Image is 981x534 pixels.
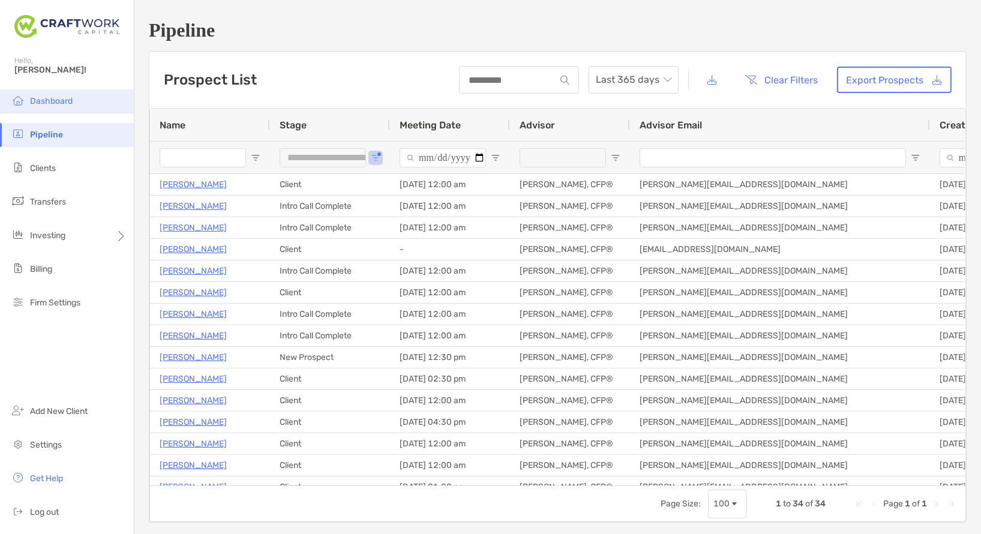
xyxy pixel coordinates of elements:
[510,455,630,476] div: [PERSON_NAME], CFP®
[270,455,390,476] div: Client
[510,239,630,260] div: [PERSON_NAME], CFP®
[883,499,903,509] span: Page
[805,499,813,509] span: of
[630,325,930,346] div: [PERSON_NAME][EMAIL_ADDRESS][DOMAIN_NAME]
[390,196,510,217] div: [DATE] 12:00 am
[713,499,730,509] div: 100
[596,67,671,93] span: Last 365 days
[630,412,930,433] div: [PERSON_NAME][EMAIL_ADDRESS][DOMAIN_NAME]
[611,153,620,163] button: Open Filter Menu
[783,499,791,509] span: to
[510,282,630,303] div: [PERSON_NAME], CFP®
[630,455,930,476] div: [PERSON_NAME][EMAIL_ADDRESS][DOMAIN_NAME]
[912,499,920,509] span: of
[390,368,510,389] div: [DATE] 02:30 pm
[270,174,390,195] div: Client
[30,507,59,517] span: Log out
[510,412,630,433] div: [PERSON_NAME], CFP®
[736,67,827,93] button: Clear Filters
[630,217,930,238] div: [PERSON_NAME][EMAIL_ADDRESS][DOMAIN_NAME]
[270,476,390,497] div: Client
[11,160,25,175] img: clients icon
[630,260,930,281] div: [PERSON_NAME][EMAIL_ADDRESS][DOMAIN_NAME]
[776,499,781,509] span: 1
[160,220,227,235] a: [PERSON_NAME]
[160,371,227,386] a: [PERSON_NAME]
[30,197,66,207] span: Transfers
[400,148,486,167] input: Meeting Date Filter Input
[905,499,910,509] span: 1
[390,260,510,281] div: [DATE] 12:00 am
[30,264,52,274] span: Billing
[400,119,461,131] span: Meeting Date
[270,325,390,346] div: Intro Call Complete
[160,263,227,278] a: [PERSON_NAME]
[869,499,878,509] div: Previous Page
[270,412,390,433] div: Client
[251,153,260,163] button: Open Filter Menu
[160,415,227,430] a: [PERSON_NAME]
[390,217,510,238] div: [DATE] 12:00 am
[510,260,630,281] div: [PERSON_NAME], CFP®
[815,499,826,509] span: 34
[160,436,227,451] p: [PERSON_NAME]
[270,260,390,281] div: Intro Call Complete
[390,325,510,346] div: [DATE] 12:00 am
[30,96,73,106] span: Dashboard
[270,217,390,238] div: Intro Call Complete
[630,239,930,260] div: [EMAIL_ADDRESS][DOMAIN_NAME]
[510,174,630,195] div: [PERSON_NAME], CFP®
[640,119,702,131] span: Advisor Email
[510,433,630,454] div: [PERSON_NAME], CFP®
[160,177,227,192] a: [PERSON_NAME]
[560,76,569,85] img: input icon
[160,350,227,365] a: [PERSON_NAME]
[510,347,630,368] div: [PERSON_NAME], CFP®
[11,295,25,309] img: firm-settings icon
[510,476,630,497] div: [PERSON_NAME], CFP®
[160,393,227,408] p: [PERSON_NAME]
[661,499,701,509] div: Page Size:
[11,470,25,485] img: get-help icon
[510,390,630,411] div: [PERSON_NAME], CFP®
[390,282,510,303] div: [DATE] 12:00 am
[30,473,63,484] span: Get Help
[854,499,864,509] div: First Page
[30,130,63,140] span: Pipeline
[793,499,803,509] span: 34
[11,227,25,242] img: investing icon
[160,328,227,343] a: [PERSON_NAME]
[160,199,227,214] a: [PERSON_NAME]
[390,304,510,325] div: [DATE] 12:00 am
[160,148,246,167] input: Name Filter Input
[510,304,630,325] div: [PERSON_NAME], CFP®
[160,479,227,494] a: [PERSON_NAME]
[390,412,510,433] div: [DATE] 04:30 pm
[520,119,555,131] span: Advisor
[390,347,510,368] div: [DATE] 12:30 pm
[630,304,930,325] div: [PERSON_NAME][EMAIL_ADDRESS][DOMAIN_NAME]
[160,458,227,473] p: [PERSON_NAME]
[837,67,952,93] a: Export Prospects
[630,390,930,411] div: [PERSON_NAME][EMAIL_ADDRESS][DOMAIN_NAME]
[11,261,25,275] img: billing icon
[922,499,927,509] span: 1
[270,433,390,454] div: Client
[270,368,390,389] div: Client
[510,325,630,346] div: [PERSON_NAME], CFP®
[149,19,967,41] h1: Pipeline
[630,368,930,389] div: [PERSON_NAME][EMAIL_ADDRESS][DOMAIN_NAME]
[11,403,25,418] img: add_new_client icon
[371,153,380,163] button: Open Filter Menu
[270,239,390,260] div: Client
[911,153,920,163] button: Open Filter Menu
